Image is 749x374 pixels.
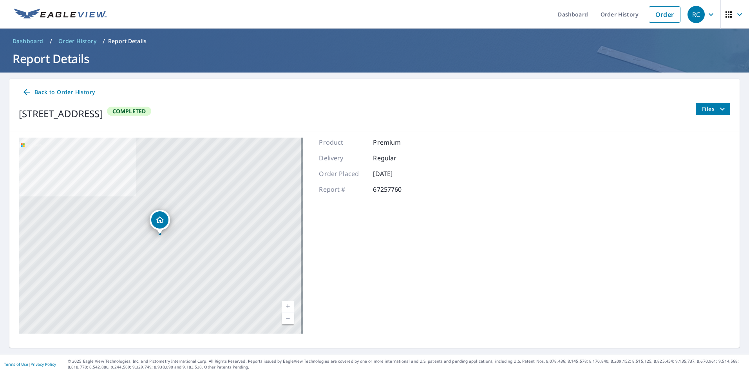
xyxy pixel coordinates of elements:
li: / [103,36,105,46]
a: Current Level 17, Zoom In [282,301,294,312]
div: [STREET_ADDRESS] [19,107,103,121]
p: 67257760 [373,185,420,194]
h1: Report Details [9,51,740,67]
p: [DATE] [373,169,420,178]
p: © 2025 Eagle View Technologies, Inc. and Pictometry International Corp. All Rights Reserved. Repo... [68,358,745,370]
button: filesDropdownBtn-67257760 [695,103,730,115]
p: Delivery [319,153,366,163]
div: RC [687,6,705,23]
p: Order Placed [319,169,366,178]
span: Back to Order History [22,87,95,97]
nav: breadcrumb [9,35,740,47]
div: Dropped pin, building 1, Residential property, 11 Turnberry Cir Abilene, TX 79606 [150,210,170,234]
p: Report Details [108,37,147,45]
span: Files [702,104,727,114]
p: Regular [373,153,420,163]
p: | [4,362,56,367]
p: Premium [373,138,420,147]
a: Back to Order History [19,85,98,100]
p: Product [319,138,366,147]
a: Privacy Policy [31,361,56,367]
a: Dashboard [9,35,47,47]
span: Dashboard [13,37,43,45]
a: Current Level 17, Zoom Out [282,312,294,324]
a: Order History [55,35,100,47]
img: EV Logo [14,9,107,20]
p: Report # [319,185,366,194]
span: Order History [58,37,96,45]
li: / [50,36,52,46]
span: Completed [108,107,151,115]
a: Terms of Use [4,361,28,367]
a: Order [649,6,680,23]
